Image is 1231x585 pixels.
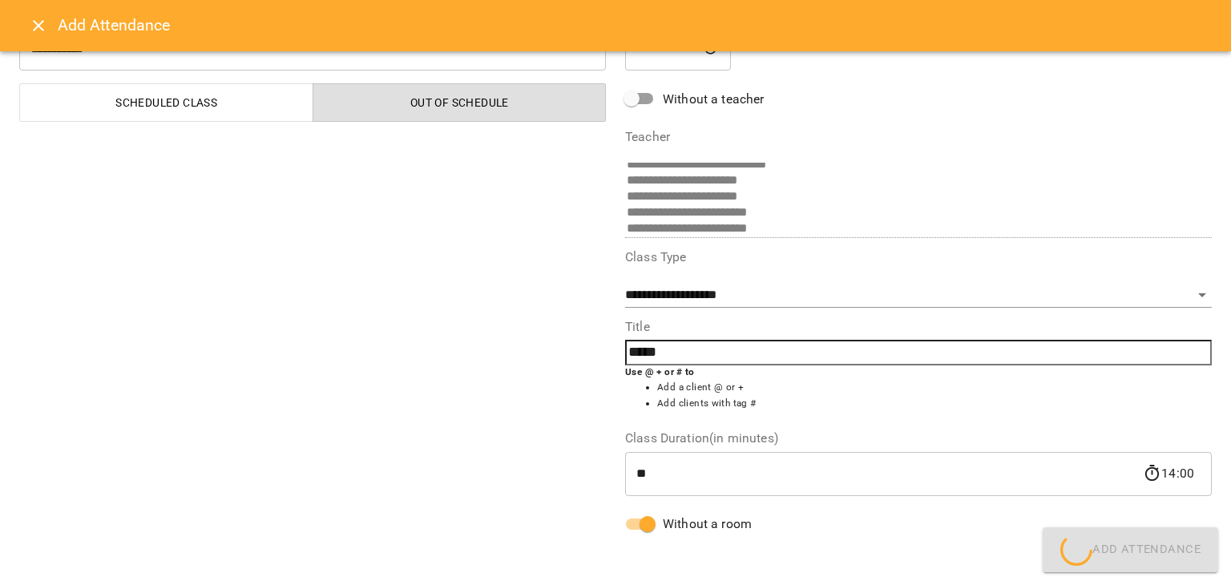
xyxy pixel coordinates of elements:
label: Class Duration(in minutes) [625,432,1212,445]
span: Out of Schedule [323,93,597,112]
label: Title [625,321,1212,333]
span: Scheduled class [30,93,304,112]
button: Scheduled class [19,83,313,122]
h6: Add Attendance [58,13,1212,38]
label: Class Type [625,251,1212,264]
b: Use @ + or # to [625,366,695,377]
button: Out of Schedule [313,83,607,122]
label: Teacher [625,131,1212,143]
li: Add clients with tag # [657,396,1212,412]
span: Without a teacher [663,90,765,109]
li: Add a client @ or + [657,380,1212,396]
span: Without a room [663,514,752,534]
button: Close [19,6,58,45]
